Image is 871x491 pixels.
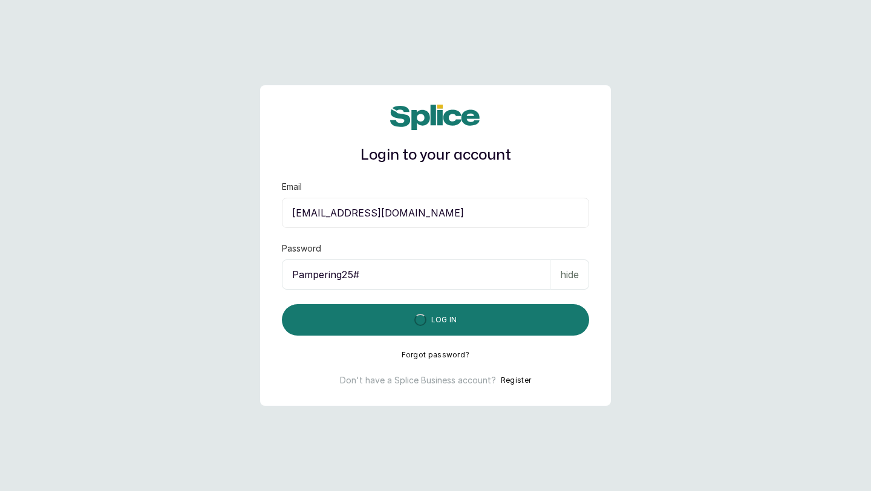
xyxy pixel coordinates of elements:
[282,145,589,166] h1: Login to your account
[340,374,496,386] p: Don't have a Splice Business account?
[282,242,321,255] label: Password
[560,267,579,282] p: hide
[282,198,589,228] input: email@acme.com
[402,350,470,360] button: Forgot password?
[501,374,531,386] button: Register
[282,304,589,336] button: Log in
[282,181,302,193] label: Email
